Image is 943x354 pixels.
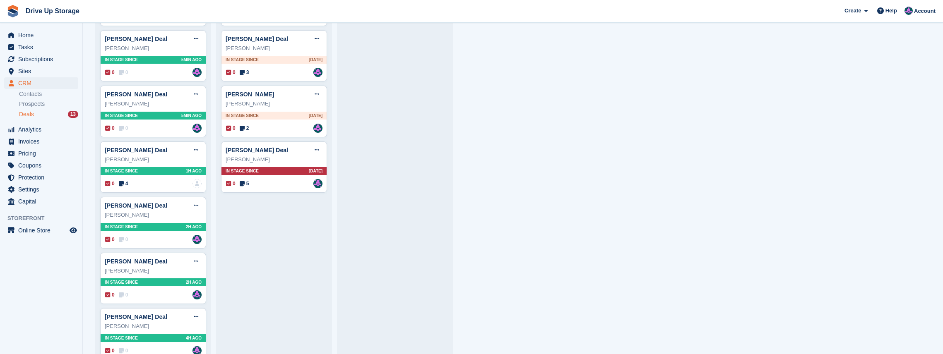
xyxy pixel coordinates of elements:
[226,147,288,153] a: [PERSON_NAME] Deal
[119,124,128,132] span: 0
[18,196,68,207] span: Capital
[226,168,259,174] span: In stage since
[192,235,202,244] a: Andy
[240,69,249,76] span: 3
[18,160,68,171] span: Coupons
[105,202,167,209] a: [PERSON_NAME] Deal
[844,7,861,15] span: Create
[4,77,78,89] a: menu
[192,124,202,133] a: Andy
[18,184,68,195] span: Settings
[105,291,115,299] span: 0
[18,148,68,159] span: Pricing
[105,236,115,243] span: 0
[119,180,128,187] span: 4
[105,224,138,230] span: In stage since
[226,44,322,53] div: [PERSON_NAME]
[105,69,115,76] span: 0
[7,5,19,17] img: stora-icon-8386f47178a22dfd0bd8f6a31ec36ba5ce8667c1dd55bd0f319d3a0aa187defe.svg
[226,100,322,108] div: [PERSON_NAME]
[226,36,288,42] a: [PERSON_NAME] Deal
[68,225,78,235] a: Preview store
[181,112,202,119] span: 5MIN AGO
[240,124,249,132] span: 2
[105,91,167,98] a: [PERSON_NAME] Deal
[186,335,202,341] span: 4H AGO
[226,57,259,63] span: In stage since
[105,124,115,132] span: 0
[105,313,167,320] a: [PERSON_NAME] Deal
[4,184,78,195] a: menu
[309,168,322,174] span: [DATE]
[105,112,138,119] span: In stage since
[192,68,202,77] a: Andy
[186,279,202,285] span: 2H AGO
[105,100,202,108] div: [PERSON_NAME]
[105,155,202,164] div: [PERSON_NAME]
[4,29,78,41] a: menu
[105,180,115,187] span: 0
[226,69,236,76] span: 0
[19,100,45,108] span: Prospects
[119,69,128,76] span: 0
[313,68,322,77] a: Andy
[885,7,897,15] span: Help
[22,4,83,18] a: Drive Up Storage
[18,124,68,135] span: Analytics
[18,65,68,77] span: Sites
[19,110,34,118] span: Deals
[313,179,322,188] a: Andy
[313,124,322,133] a: Andy
[4,172,78,183] a: menu
[4,136,78,147] a: menu
[119,236,128,243] span: 0
[119,291,128,299] span: 0
[105,322,202,330] div: [PERSON_NAME]
[4,160,78,171] a: menu
[18,53,68,65] span: Subscriptions
[105,36,167,42] a: [PERSON_NAME] Deal
[105,267,202,275] div: [PERSON_NAME]
[68,111,78,118] div: 13
[4,196,78,207] a: menu
[226,124,236,132] span: 0
[226,155,322,164] div: [PERSON_NAME]
[4,53,78,65] a: menu
[186,224,202,230] span: 2H AGO
[309,57,322,63] span: [DATE]
[186,168,202,174] span: 1H AGO
[192,179,202,188] a: deal-assignee-blank
[226,91,274,98] a: [PERSON_NAME]
[105,279,138,285] span: In stage since
[4,148,78,159] a: menu
[18,41,68,53] span: Tasks
[19,90,78,98] a: Contacts
[4,124,78,135] a: menu
[4,225,78,236] a: menu
[181,57,202,63] span: 5MIN AGO
[19,110,78,119] a: Deals 13
[4,65,78,77] a: menu
[914,7,936,15] span: Account
[18,172,68,183] span: Protection
[7,214,82,222] span: Storefront
[309,112,322,119] span: [DATE]
[226,112,259,119] span: In stage since
[192,290,202,299] a: Andy
[18,225,68,236] span: Online Store
[905,7,913,15] img: Andy
[105,335,138,341] span: In stage since
[105,211,202,219] div: [PERSON_NAME]
[18,77,68,89] span: CRM
[105,147,167,153] a: [PERSON_NAME] Deal
[105,57,138,63] span: In stage since
[105,168,138,174] span: In stage since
